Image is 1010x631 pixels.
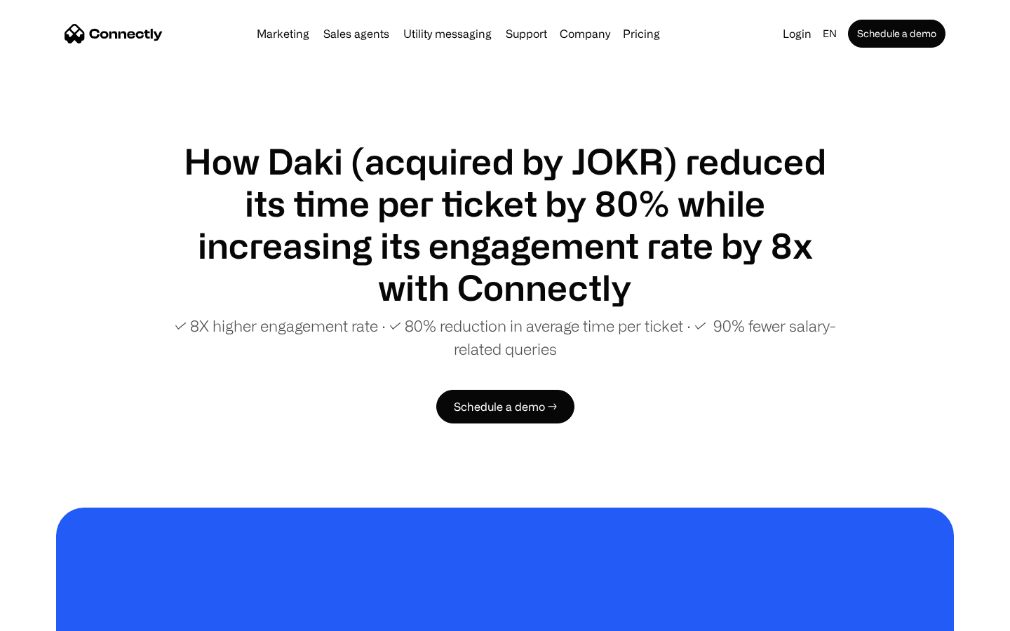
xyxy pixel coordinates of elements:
[777,24,817,43] a: Login
[14,605,84,626] aside: Language selected: English
[398,28,497,39] a: Utility messaging
[168,314,842,360] p: ✓ 8X higher engagement rate ∙ ✓ 80% reduction in average time per ticket ∙ ✓ 90% fewer salary-rel...
[436,390,574,423] a: Schedule a demo →
[318,28,395,39] a: Sales agents
[560,24,610,43] div: Company
[617,28,666,39] a: Pricing
[251,28,315,39] a: Marketing
[28,606,84,626] ul: Language list
[500,28,553,39] a: Support
[823,24,837,43] div: en
[848,20,945,48] a: Schedule a demo
[168,140,842,308] h1: How Daki (acquired by JOKR) reduced its time per ticket by 80% while increasing its engagement ra...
